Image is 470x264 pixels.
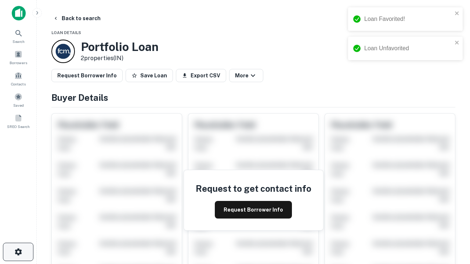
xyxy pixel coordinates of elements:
[176,69,226,82] button: Export CSV
[2,47,35,67] a: Borrowers
[12,38,25,44] span: Search
[2,69,35,88] a: Contacts
[196,182,311,195] h4: Request to get contact info
[11,81,26,87] span: Contacts
[51,69,123,82] button: Request Borrower Info
[215,201,292,219] button: Request Borrower Info
[7,124,30,129] span: SREO Search
[229,69,263,82] button: More
[81,54,159,63] p: 2 properties (IN)
[433,205,470,241] iframe: Chat Widget
[51,91,455,104] h4: Buyer Details
[455,10,460,17] button: close
[126,69,173,82] button: Save Loan
[2,90,35,110] a: Saved
[364,44,452,53] div: Loan Unfavorited
[13,102,24,108] span: Saved
[2,26,35,46] a: Search
[455,40,460,47] button: close
[12,6,26,21] img: capitalize-icon.png
[81,40,159,54] h3: Portfolio Loan
[50,12,104,25] button: Back to search
[10,60,27,66] span: Borrowers
[2,111,35,131] a: SREO Search
[51,30,81,35] span: Loan Details
[364,15,452,23] div: Loan Favorited!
